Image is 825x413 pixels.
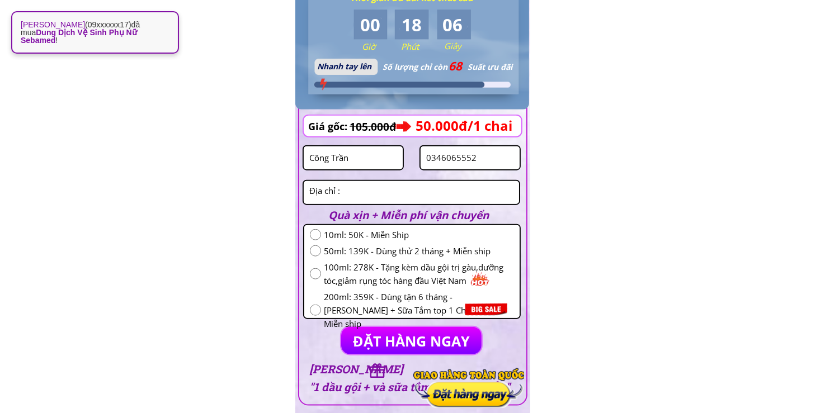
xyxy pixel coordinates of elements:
span: 100ml: 278K - Tặng kèm dầu gội trị gàu,dưỡng tóc,giảm rụng tóc hàng đầu Việt Nam [324,260,514,287]
span: 68 [449,58,463,74]
span: 50ml: 139K - Dùng thử 2 tháng + Miễn ship [324,244,514,258]
span: 200ml: 359K - Dùng tận 6 tháng - [PERSON_NAME] + Sữa Tắm top 1 Châu Âu + Miễn ship [324,290,514,330]
h3: Phút [401,40,444,53]
h3: Giây [444,39,487,53]
span: 09xxxxxx17 [88,20,129,29]
p: ĐẶT HÀNG NGAY [336,326,487,355]
span: Số lượng chỉ còn Suất ưu đãi [383,61,512,72]
h3: Giờ [362,40,404,53]
strong: [PERSON_NAME] [21,20,85,29]
h3: 50.000đ/1 chai [416,115,557,136]
p: ( ) đã mua ! [21,21,169,44]
input: Số điện thoại: [423,146,517,169]
span: 10ml: 50K - Miễn Ship [324,228,514,241]
span: Dung Dịch Vệ Sinh Phụ Nữ Sebamed [21,28,137,45]
h3: 105.000đ [350,116,408,137]
h3: Giá gốc: [308,118,351,135]
span: Nhanh tay lên [317,61,371,72]
h2: Quà xịn + Miễn phí vận chuyển [329,207,505,224]
h3: [PERSON_NAME] "1 dầu gội + và sữa tắm top 1 Châu Âu" [309,360,514,396]
input: Họ và Tên: [307,146,400,169]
